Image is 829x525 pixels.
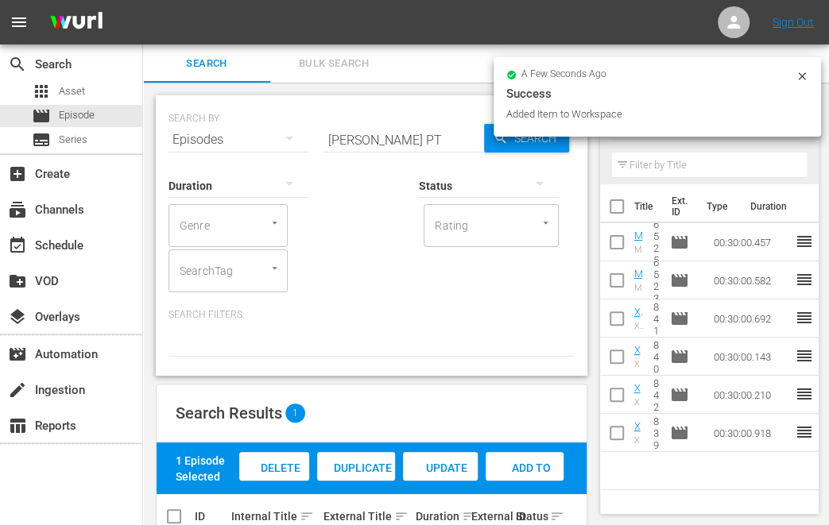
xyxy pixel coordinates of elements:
span: Duplicate Episode [321,461,392,504]
button: Update Metadata [403,452,478,481]
button: Open [538,215,553,230]
span: Ingestion [8,380,27,400]
span: Channels [8,200,27,219]
button: Search [484,124,569,152]
span: Asset [59,83,85,99]
p: Search Filters: [169,308,575,322]
span: menu [10,13,29,32]
div: External ID [471,510,511,523]
div: Episodes [169,118,308,162]
div: Xplore Ireland Wild Atlantic Way [633,321,643,331]
div: Added Item to Workspace [506,106,792,122]
span: reorder [795,232,814,251]
a: Sign Out [773,16,814,29]
span: reorder [795,270,814,289]
th: Ext. ID [661,184,696,229]
span: reorder [795,308,814,327]
div: Success [506,84,808,103]
td: 00:30:00.143 [707,338,795,376]
span: sort [462,509,476,523]
span: Episode [670,233,689,252]
span: Asset [32,82,51,101]
span: reorder [795,423,814,442]
img: ans4CAIJ8jUAAAAAAAAAAAAAAAAAAAAAAAAgQb4GAAAAAAAAAAAAAAAAAAAAAAAAJMjXAAAAAAAAAAAAAAAAAAAAAAAAgAT5G... [38,4,114,41]
span: 1 [285,403,305,423]
div: Mr & [PERSON_NAME] on The Maharajas' Express Ep 1 [633,283,642,293]
td: 00:30:00.918 [707,414,795,452]
td: 841 [647,299,664,338]
button: Duplicate Episode [317,452,394,481]
div: Xplore [GEOGRAPHIC_DATA] [GEOGRAPHIC_DATA] [633,359,641,369]
span: sort [394,509,409,523]
span: sort [300,509,314,523]
span: Automation [8,345,27,364]
span: Bulk Search [280,55,388,73]
span: a few seconds ago [521,68,606,81]
div: Xplore [GEOGRAPHIC_DATA] [GEOGRAPHIC_DATA] [633,435,641,446]
button: Open [267,261,282,276]
td: 6525 [647,223,664,261]
span: Episode [670,309,689,328]
span: Update Metadata [405,461,475,504]
span: Episode [670,423,689,442]
span: Create [8,164,27,183]
span: 7 [750,112,769,145]
span: Series [59,132,87,148]
span: reorder [795,384,814,403]
td: 842 [647,376,664,414]
span: Episode [670,385,689,404]
span: reorder [795,346,814,365]
span: Episode [670,271,689,290]
button: Open [267,215,282,230]
span: Episode [670,347,689,366]
span: table_chart [8,416,27,435]
span: Search [8,55,27,74]
div: ID [195,510,227,523]
th: Title [633,184,661,229]
td: 00:30:00.692 [707,299,795,338]
span: Add to Workspace [486,461,564,504]
td: 00:30:00.457 [707,223,795,261]
span: VOD [8,272,27,291]
td: 839 [647,414,664,452]
span: Search Results [176,403,282,423]
button: Add to Workspace [486,452,564,481]
td: 840 [647,338,664,376]
div: Mr & [PERSON_NAME] on The Maharajas' Express Ep 2 [633,245,642,255]
span: Series [32,130,51,149]
td: 6523 [647,261,664,299]
span: Delete Episodes [242,461,306,504]
td: 00:30:00.210 [707,376,795,414]
span: Overlays [8,307,27,326]
div: Xplore [GEOGRAPHIC_DATA] [GEOGRAPHIC_DATA] [633,397,641,407]
td: 00:30:00.582 [707,261,795,299]
span: Episode [32,106,51,125]
span: Episode [59,107,95,123]
div: 1 Episode Selected [176,453,235,484]
button: Delete Episodes [239,452,310,481]
span: Search [153,55,261,73]
span: Schedule [8,236,27,255]
th: Type [696,184,740,229]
